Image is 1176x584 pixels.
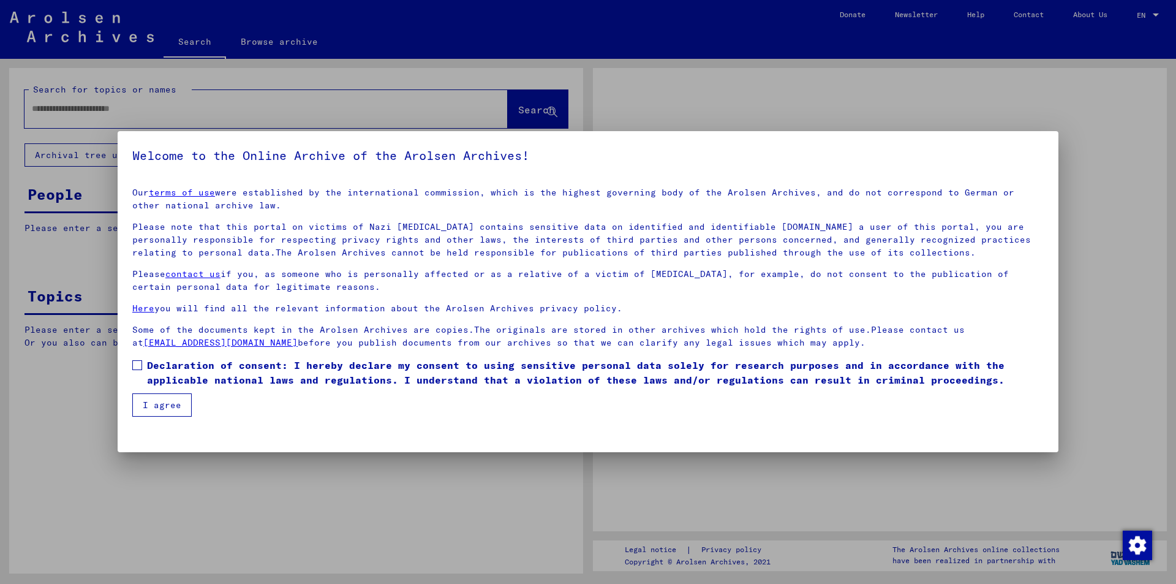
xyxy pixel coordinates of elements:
[132,302,1044,315] p: you will find all the relevant information about the Arolsen Archives privacy policy.
[132,221,1044,259] p: Please note that this portal on victims of Nazi [MEDICAL_DATA] contains sensitive data on identif...
[132,146,1044,165] h5: Welcome to the Online Archive of the Arolsen Archives!
[149,187,215,198] a: terms of use
[143,337,298,348] a: [EMAIL_ADDRESS][DOMAIN_NAME]
[1122,530,1151,559] div: Change consent
[132,186,1044,212] p: Our were established by the international commission, which is the highest governing body of the ...
[132,324,1044,349] p: Some of the documents kept in the Arolsen Archives are copies.The originals are stored in other a...
[147,358,1044,387] span: Declaration of consent: I hereby declare my consent to using sensitive personal data solely for r...
[132,268,1044,294] p: Please if you, as someone who is personally affected or as a relative of a victim of [MEDICAL_DAT...
[1123,531,1152,560] img: Change consent
[165,268,221,279] a: contact us
[132,393,192,417] button: I agree
[132,303,154,314] a: Here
